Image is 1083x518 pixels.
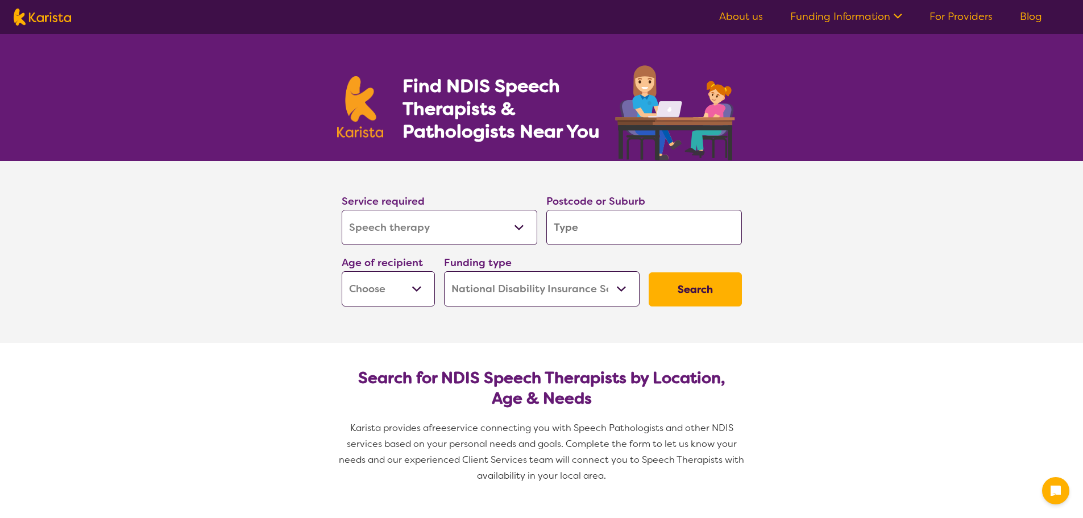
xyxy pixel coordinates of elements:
[350,422,429,434] span: Karista provides a
[1020,10,1042,23] a: Blog
[444,256,512,270] label: Funding type
[649,272,742,306] button: Search
[342,256,423,270] label: Age of recipient
[337,76,384,138] img: Karista logo
[14,9,71,26] img: Karista logo
[546,210,742,245] input: Type
[930,10,993,23] a: For Providers
[546,194,645,208] label: Postcode or Suburb
[403,74,613,143] h1: Find NDIS Speech Therapists & Pathologists Near You
[429,422,447,434] span: free
[339,422,746,482] span: service connecting you with Speech Pathologists and other NDIS services based on your personal ne...
[351,368,733,409] h2: Search for NDIS Speech Therapists by Location, Age & Needs
[342,194,425,208] label: Service required
[719,10,763,23] a: About us
[790,10,902,23] a: Funding Information
[606,61,746,161] img: speech-therapy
